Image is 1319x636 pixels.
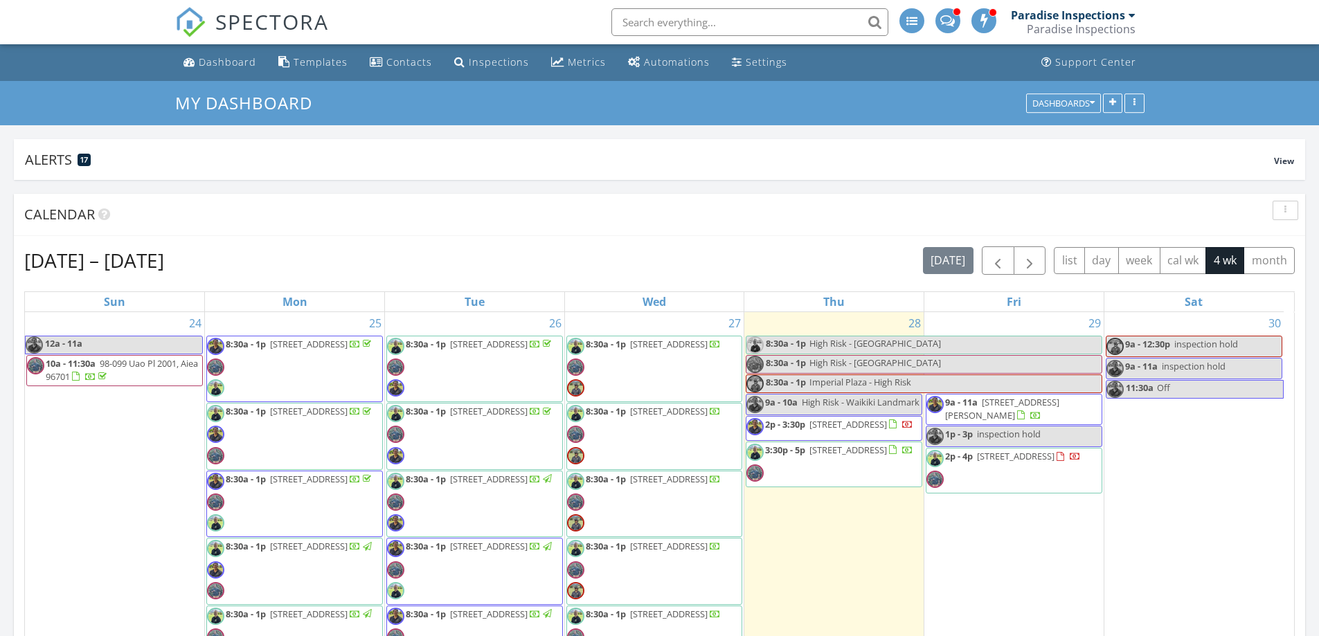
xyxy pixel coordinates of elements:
a: 8:30a - 1p [STREET_ADDRESS] [226,608,374,620]
img: img_9248.jpeg [746,464,764,482]
img: img_5395.jpeg [207,379,224,397]
span: [STREET_ADDRESS] [630,540,708,552]
span: [STREET_ADDRESS] [450,608,528,620]
a: Settings [726,50,793,75]
img: d0180cea8ba347a880e9ac022dad87ef.jpeg [207,426,224,443]
a: Automations (Advanced) [622,50,715,75]
img: img_9248.jpeg [387,426,404,443]
span: [STREET_ADDRESS] [630,608,708,620]
span: inspection hold [1174,338,1238,350]
a: 8:30a - 1p [STREET_ADDRESS] [586,405,721,417]
button: week [1118,247,1160,274]
a: 3:30p - 5p [STREET_ADDRESS] [746,442,922,487]
img: img_9248.jpeg [387,493,404,511]
img: img_9248.jpeg [926,471,944,488]
span: 8:30a - 1p [226,473,266,485]
h2: [DATE] – [DATE] [24,246,164,274]
img: img_1984.jpeg [1106,338,1124,355]
img: img_9248.jpeg [207,582,224,599]
span: [STREET_ADDRESS] [809,444,887,456]
a: 2p - 3:30p [STREET_ADDRESS] [746,416,922,441]
a: 10a - 11:30a 98-099 Uao Pl 2001, Aiea 96701 [46,357,198,383]
img: img_5395.jpeg [387,338,404,355]
span: 8:30a - 1p [586,473,626,485]
img: d0180cea8ba347a880e9ac022dad87ef.jpeg [387,379,404,397]
a: 8:30a - 1p [STREET_ADDRESS] [406,540,554,552]
img: d0180cea8ba347a880e9ac022dad87ef.jpeg [207,338,224,355]
img: d0180cea8ba347a880e9ac022dad87ef.jpeg [926,396,944,413]
a: 8:30a - 1p [STREET_ADDRESS] [226,405,374,417]
img: img_1984.jpeg [567,447,584,464]
a: 8:30a - 1p [STREET_ADDRESS] [226,540,374,552]
img: The Best Home Inspection Software - Spectora [175,7,206,37]
a: Go to August 24, 2025 [186,312,204,334]
span: High Risk - Waikiki Landmark [802,396,919,408]
img: d0180cea8ba347a880e9ac022dad87ef.jpeg [387,514,404,531]
div: Inspections [469,55,529,69]
span: inspection hold [977,428,1041,440]
span: 9a - 11a [1125,360,1158,372]
span: High Risk - [GEOGRAPHIC_DATA] [809,356,941,369]
div: Dashboard [199,55,256,69]
a: 8:30a - 1p [STREET_ADDRESS] [206,471,383,538]
img: img_9248.jpeg [387,561,404,579]
span: [STREET_ADDRESS] [630,405,708,417]
button: cal wk [1160,247,1207,274]
a: Go to August 27, 2025 [726,312,744,334]
img: img_5395.jpeg [567,338,584,355]
a: Sunday [101,292,128,311]
span: [STREET_ADDRESS] [977,450,1055,462]
span: 8:30a - 1p [406,540,446,552]
a: 8:30a - 1p [STREET_ADDRESS] [406,338,554,350]
a: 8:30a - 1p [STREET_ADDRESS] [406,608,554,620]
span: [STREET_ADDRESS] [450,540,528,552]
span: 9a - 10a [765,396,798,408]
div: Automations [644,55,710,69]
span: 2p - 3:30p [765,418,805,430]
img: d0180cea8ba347a880e9ac022dad87ef.jpeg [1106,360,1124,377]
span: [STREET_ADDRESS] [270,405,348,417]
span: View [1274,155,1294,167]
img: img_1984.jpeg [567,379,584,397]
a: 8:30a - 1p [STREET_ADDRESS] [206,403,383,470]
span: 8:30a - 1p [765,375,807,392]
input: Search everything... [611,8,888,36]
img: img_1984.jpeg [567,514,584,531]
img: img_9248.jpeg [567,358,584,376]
span: 17 [80,155,88,165]
img: img_5395.jpeg [567,405,584,422]
img: img_5395.jpeg [387,582,404,599]
a: Monday [280,292,310,311]
span: 8:30a - 1p [765,336,807,354]
span: [STREET_ADDRESS] [450,405,528,417]
img: img_1984.jpeg [746,375,764,392]
a: 8:30a - 1p [STREET_ADDRESS] [386,336,563,403]
a: Contacts [364,50,438,75]
img: img_5395.jpeg [207,514,224,531]
span: 10a - 11:30a [46,357,96,370]
img: d0180cea8ba347a880e9ac022dad87ef.jpeg [746,418,764,435]
a: Metrics [546,50,611,75]
img: img_5395.jpeg [567,540,584,557]
div: Alerts [25,150,1274,169]
img: img_5395.jpeg [207,540,224,557]
a: 8:30a - 1p [STREET_ADDRESS] [586,338,721,350]
a: Go to August 30, 2025 [1266,312,1284,334]
img: img_9248.jpeg [567,426,584,443]
a: 8:30a - 1p [STREET_ADDRESS] [386,538,563,605]
span: 8:30a - 1p [586,338,626,350]
div: Paradise Inspections [1011,8,1125,22]
span: Calendar [24,205,95,224]
a: Thursday [820,292,847,311]
span: [STREET_ADDRESS][PERSON_NAME] [945,396,1059,421]
a: 8:30a - 1p [STREET_ADDRESS] [406,405,554,417]
span: 8:30a - 1p [765,356,807,373]
img: d0180cea8ba347a880e9ac022dad87ef.jpeg [207,561,224,579]
a: 8:30a - 1p [STREET_ADDRESS] [386,403,563,470]
span: 8:30a - 1p [406,608,446,620]
img: img_5395.jpeg [746,444,764,461]
div: Metrics [568,55,606,69]
img: d0180cea8ba347a880e9ac022dad87ef.jpeg [926,428,944,445]
span: [STREET_ADDRESS] [450,338,528,350]
a: 8:30a - 1p [STREET_ADDRESS] [226,338,374,350]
